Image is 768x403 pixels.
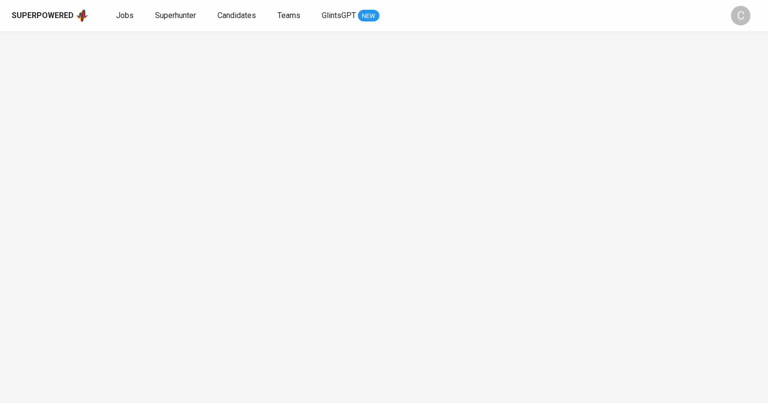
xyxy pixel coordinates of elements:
[116,11,134,20] span: Jobs
[155,10,198,22] a: Superhunter
[217,10,258,22] a: Candidates
[217,11,256,20] span: Candidates
[12,8,89,23] a: Superpoweredapp logo
[116,10,136,22] a: Jobs
[155,11,196,20] span: Superhunter
[76,8,89,23] img: app logo
[277,11,300,20] span: Teams
[12,10,74,21] div: Superpowered
[731,6,750,25] div: C
[277,10,302,22] a: Teams
[322,11,356,20] span: GlintsGPT
[358,11,379,21] span: NEW
[322,10,379,22] a: GlintsGPT NEW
